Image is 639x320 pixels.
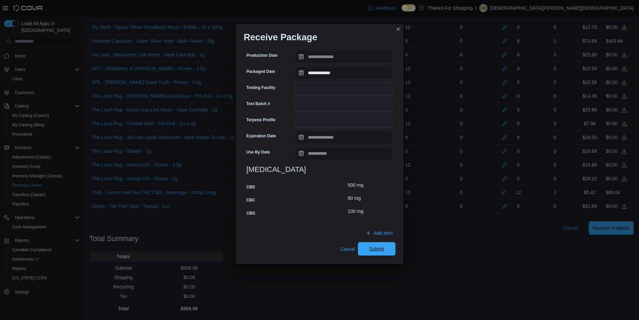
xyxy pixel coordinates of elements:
p: 90 [348,195,353,201]
label: Terpene Profile [247,117,275,123]
h3: [MEDICAL_DATA] [247,166,393,174]
p: 500 [348,182,355,188]
input: Press the down key to open a popover containing a calendar. [295,50,392,63]
h1: Receive Package [244,32,317,43]
span: Add Item [374,230,392,236]
label: CBD [247,184,255,190]
div: mg [354,195,361,201]
label: Test Batch # [247,101,270,106]
button: Cancel [338,242,358,256]
button: Closes this modal window [394,25,402,33]
label: Production Date [247,53,278,58]
input: Press the down key to open a popover containing a calendar. [295,131,392,144]
input: Press the down key to open a popover containing a calendar. [295,147,392,160]
span: Cancel [340,246,355,253]
label: Packaged Date [247,69,275,74]
label: Expiration Date [247,133,276,139]
label: CBG [247,211,256,216]
input: Press the down key to open a popover containing a calendar. [295,66,392,80]
label: CBC [247,197,255,203]
div: mg [357,208,363,215]
label: Use By Date [247,149,270,155]
button: Submit [358,242,395,256]
button: Add Item [363,226,395,240]
span: Submit [369,245,384,252]
div: mg [357,182,363,188]
p: 100 [348,208,355,215]
label: Testing Facility [247,85,275,90]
